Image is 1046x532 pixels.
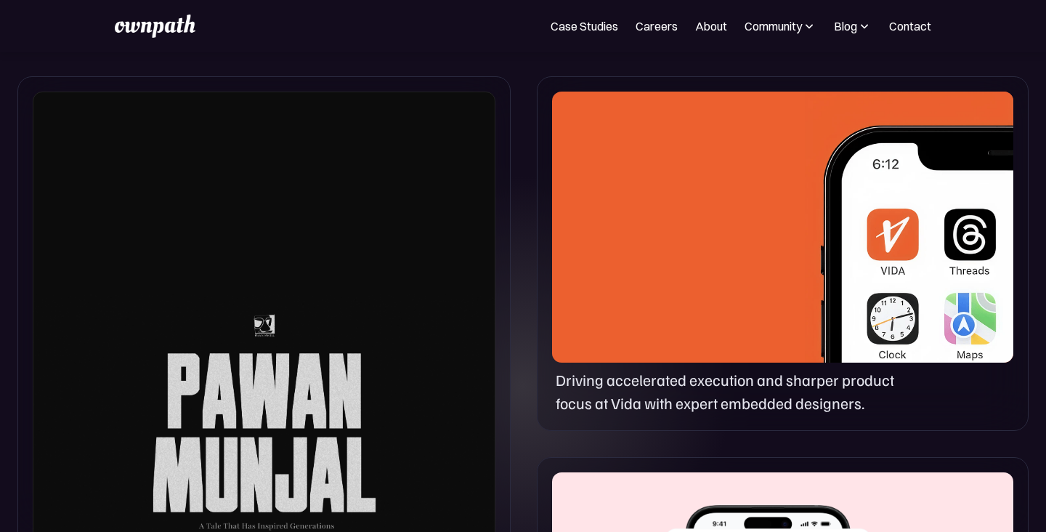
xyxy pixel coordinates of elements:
[745,17,802,35] div: Community
[551,17,618,35] a: Case Studies
[695,17,727,35] a: About
[834,17,857,35] div: Blog
[556,368,913,416] p: Driving accelerated execution and sharper product focus at Vida with expert embedded designers.
[745,17,816,35] div: Community
[834,17,872,35] div: Blog
[636,17,678,35] a: Careers
[889,17,931,35] a: Contact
